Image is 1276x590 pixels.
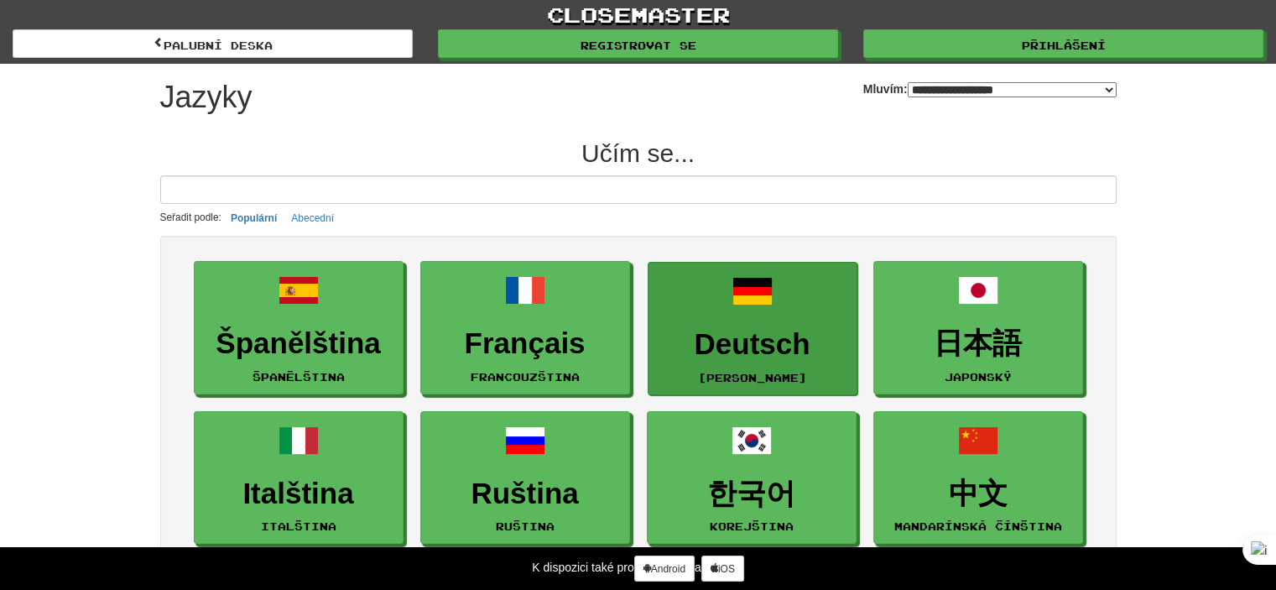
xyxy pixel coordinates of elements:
font: ruština [496,520,555,532]
a: Italštinaitalština [194,411,404,545]
button: Abecední [286,208,339,227]
font: Učím se... [581,139,695,167]
a: Françaisfrancouzština [420,261,630,394]
font: iOS [718,563,735,575]
font: closemaster [547,2,730,27]
font: Jazyky [160,80,253,114]
font: palubní deska [164,39,273,51]
font: [PERSON_NAME] [698,372,807,384]
font: Registrovat se [581,39,696,51]
font: Italština [242,477,353,509]
font: K dispozici také pro [532,561,633,574]
font: korejština [710,520,794,532]
a: Přihlášení [863,29,1263,58]
a: Android [634,556,695,582]
a: 日本語japonský [873,261,1083,394]
font: Ruština [471,477,578,509]
font: Mluvím: [863,82,908,96]
font: japonský [945,371,1012,383]
font: italština [261,520,336,532]
font: Španělština [216,326,380,359]
font: Přihlášení [1022,39,1106,51]
a: Deutsch[PERSON_NAME] [648,262,857,395]
font: Populární [231,212,277,224]
a: Španělštinašpanělština [194,261,404,394]
select: Mluvím: [908,82,1117,97]
a: palubní deska [13,29,413,58]
font: Français [465,326,586,359]
a: 中文Mandarínská čínština [873,411,1083,545]
font: 한국어 [707,477,795,509]
button: Populární [226,208,282,227]
font: Seřadit podle: [160,211,221,223]
font: Mandarínská čínština [894,520,1062,532]
a: Ruštinaruština [420,411,630,545]
font: Abecední [291,212,334,224]
font: francouzština [471,371,580,383]
font: 中文 [949,477,1008,509]
font: a [695,561,701,574]
a: 한국어korejština [647,411,857,545]
font: 日本語 [934,326,1022,359]
a: Registrovat se [438,29,838,58]
font: Deutsch [694,327,810,360]
a: iOS [701,556,744,582]
font: španělština [253,371,345,383]
font: Android [651,563,685,575]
